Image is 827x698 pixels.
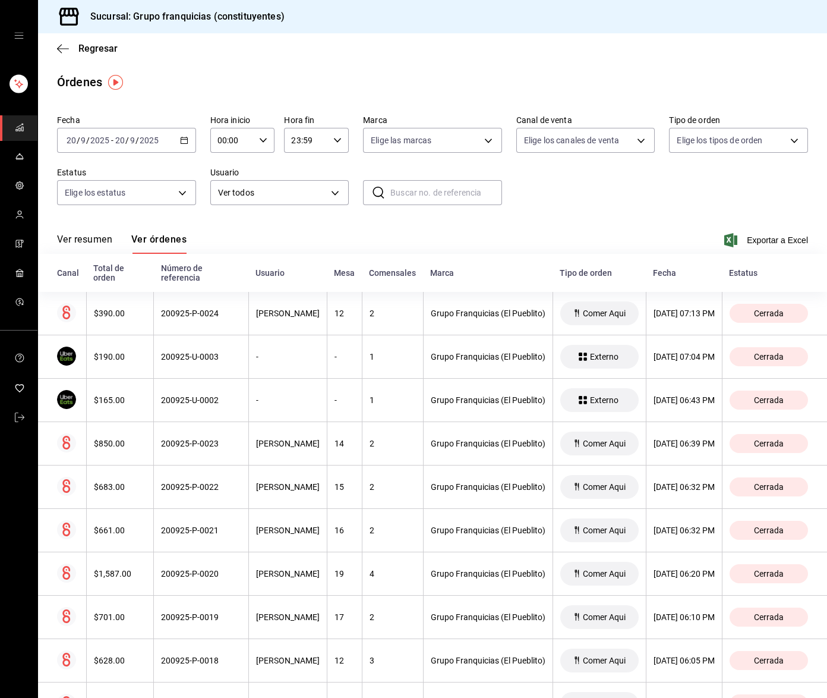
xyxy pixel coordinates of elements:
span: Cerrada [749,395,788,405]
span: Cerrada [749,352,788,361]
button: Regresar [57,43,118,54]
span: Comer Aqui [578,309,630,318]
h3: Sucursal: Grupo franquicias (constituyentes) [81,10,285,24]
div: [DATE] 06:43 PM [654,395,715,405]
div: $701.00 [94,612,147,622]
span: Comer Aqui [578,612,630,622]
div: 2 [370,612,416,622]
div: [DATE] 07:04 PM [654,352,715,361]
div: navigation tabs [57,234,187,254]
input: -- [115,136,125,145]
div: $190.00 [94,352,147,361]
div: 2 [370,482,416,492]
div: 2 [370,439,416,448]
span: Ver todos [218,187,327,199]
label: Tipo de orden [669,116,808,124]
div: Grupo Franquicias (El Pueblito) [431,612,545,622]
div: 17 [334,612,355,622]
label: Usuario [210,168,349,177]
span: Elige los estatus [65,187,125,199]
span: Comer Aqui [578,482,630,492]
span: Elige los canales de venta [524,134,619,146]
button: open drawer [14,31,24,40]
div: $850.00 [94,439,147,448]
span: / [125,136,129,145]
div: 200925-P-0018 [161,656,241,665]
div: 12 [334,656,355,665]
span: Elige las marcas [371,134,431,146]
span: Regresar [78,43,118,54]
div: 1 [370,352,416,361]
div: Fecha [653,268,715,278]
span: Cerrada [749,569,788,578]
label: Marca [363,116,502,124]
div: [DATE] 07:13 PM [654,309,715,318]
input: ---- [90,136,110,145]
div: 200925-P-0022 [161,482,241,492]
div: 12 [334,309,355,318]
div: 200925-P-0024 [161,309,241,318]
div: 200925-U-0003 [161,352,241,361]
span: Cerrada [749,439,788,448]
div: Grupo Franquicias (El Pueblito) [431,482,545,492]
div: [PERSON_NAME] [256,439,320,448]
div: Grupo Franquicias (El Pueblito) [431,309,545,318]
div: 2 [370,309,416,318]
div: Mesa [334,268,355,278]
button: Tooltip marker [108,75,123,90]
div: Usuario [255,268,320,278]
div: $165.00 [94,395,147,405]
div: [DATE] 06:32 PM [654,482,715,492]
label: Estatus [57,168,196,177]
span: Comer Aqui [578,656,630,665]
div: 200925-P-0020 [161,569,241,578]
div: - [334,352,355,361]
label: Fecha [57,116,196,124]
span: / [86,136,90,145]
div: [PERSON_NAME] [256,612,320,622]
span: Externo [585,352,623,361]
label: Hora fin [284,116,349,124]
div: [DATE] 06:32 PM [654,526,715,535]
div: [DATE] 06:20 PM [654,569,715,578]
span: / [135,136,139,145]
div: $628.00 [94,656,147,665]
span: Cerrada [749,612,788,622]
div: Grupo Franquicias (El Pueblito) [431,526,545,535]
div: $390.00 [94,309,147,318]
div: $683.00 [94,482,147,492]
div: [PERSON_NAME] [256,482,320,492]
div: $661.00 [94,526,147,535]
button: Ver órdenes [131,234,187,254]
div: Comensales [369,268,416,278]
div: Grupo Franquicias (El Pueblito) [431,395,545,405]
button: Ver resumen [57,234,112,254]
div: Marca [430,268,545,278]
span: Comer Aqui [578,526,630,535]
button: Exportar a Excel [727,233,808,247]
span: Comer Aqui [578,569,630,578]
span: Cerrada [749,482,788,492]
div: 14 [334,439,355,448]
div: 15 [334,482,355,492]
div: [DATE] 06:39 PM [654,439,715,448]
input: -- [130,136,135,145]
div: 4 [370,569,416,578]
input: -- [80,136,86,145]
div: [DATE] 06:10 PM [654,612,715,622]
div: Total de orden [93,263,147,282]
span: Cerrada [749,656,788,665]
span: Comer Aqui [578,439,630,448]
div: 16 [334,526,355,535]
div: - [334,395,355,405]
div: 200925-P-0019 [161,612,241,622]
div: 200925-P-0023 [161,439,241,448]
div: [PERSON_NAME] [256,569,320,578]
span: Cerrada [749,309,788,318]
div: 200925-P-0021 [161,526,241,535]
label: Hora inicio [210,116,275,124]
div: 2 [370,526,416,535]
div: [PERSON_NAME] [256,656,320,665]
div: Órdenes [57,73,102,91]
